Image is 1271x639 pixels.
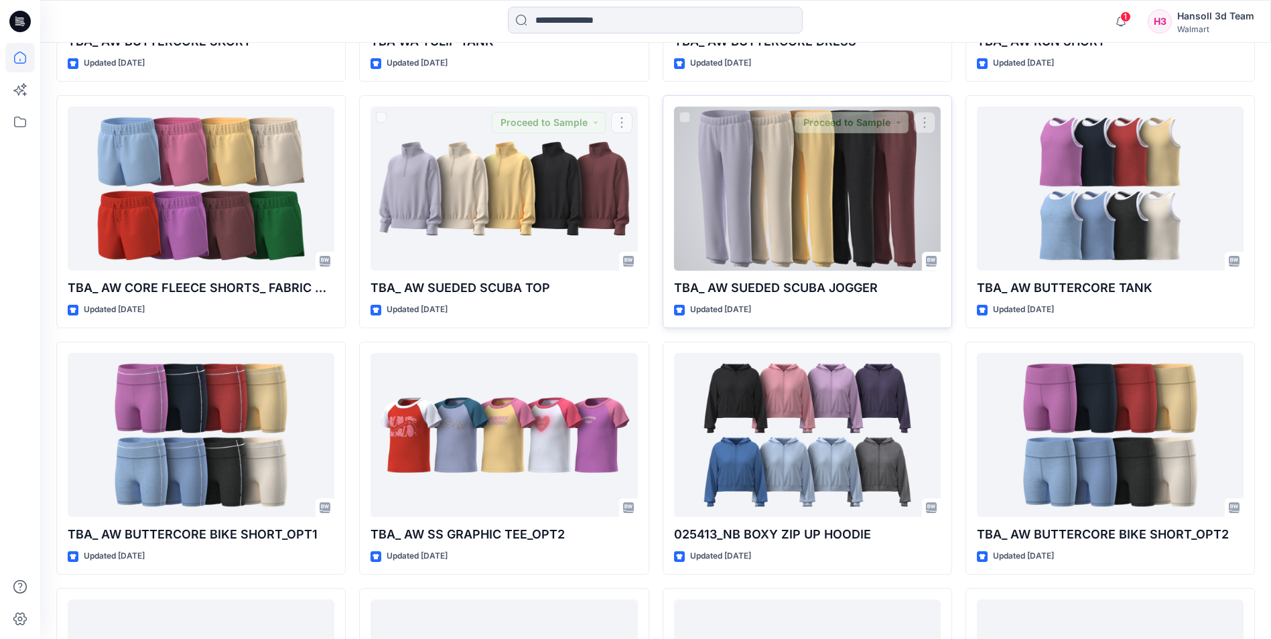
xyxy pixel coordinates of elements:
div: H3 [1148,9,1172,33]
p: Updated [DATE] [84,56,145,70]
a: TBA_ AW SS GRAPHIC TEE_OPT2 [371,353,637,517]
div: Walmart [1177,24,1254,34]
a: TBA_ AW SUEDED SCUBA JOGGER [674,106,941,271]
p: TBA_ AW BUTTERCORE BIKE SHORT_OPT1 [68,525,334,544]
p: Updated [DATE] [993,549,1054,563]
p: TBA_ AW CORE FLEECE SHORTS_ FABRIC OPT(2) [68,279,334,297]
p: Updated [DATE] [387,303,448,317]
p: TBA_ AW SUEDED SCUBA TOP [371,279,637,297]
a: TBA_ AW BUTTERCORE TANK [977,106,1244,271]
div: Hansoll 3d Team [1177,8,1254,24]
p: Updated [DATE] [993,56,1054,70]
span: 1 [1120,11,1131,22]
a: TBA_ AW CORE FLEECE SHORTS_ FABRIC OPT(2) [68,106,334,271]
p: Updated [DATE] [84,303,145,317]
a: TBA_ AW BUTTERCORE BIKE SHORT_OPT1 [68,353,334,517]
a: TBA_ AW BUTTERCORE BIKE SHORT_OPT2 [977,353,1244,517]
p: Updated [DATE] [690,303,751,317]
a: 025413_NB BOXY ZIP UP HOODIE [674,353,941,517]
p: TBA_ AW BUTTERCORE TANK [977,279,1244,297]
p: 025413_NB BOXY ZIP UP HOODIE [674,525,941,544]
p: Updated [DATE] [387,549,448,563]
p: Updated [DATE] [690,549,751,563]
p: TBA_ AW SS GRAPHIC TEE_OPT2 [371,525,637,544]
p: TBA_ AW SUEDED SCUBA JOGGER [674,279,941,297]
p: Updated [DATE] [993,303,1054,317]
p: Updated [DATE] [387,56,448,70]
p: TBA_ AW BUTTERCORE BIKE SHORT_OPT2 [977,525,1244,544]
a: TBA_ AW SUEDED SCUBA TOP [371,106,637,271]
p: Updated [DATE] [84,549,145,563]
p: Updated [DATE] [690,56,751,70]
